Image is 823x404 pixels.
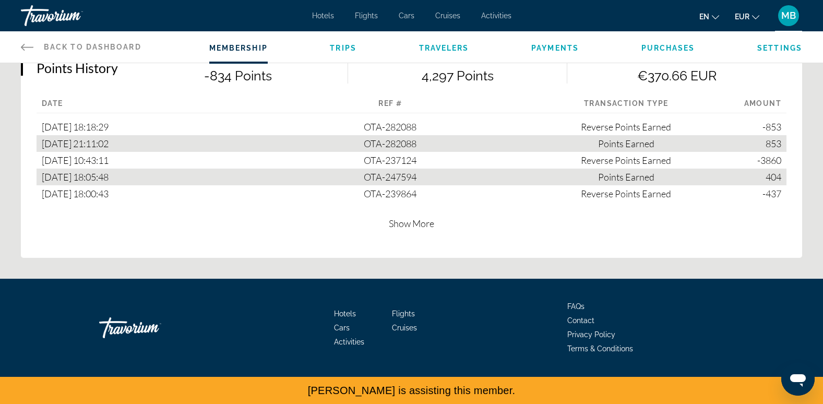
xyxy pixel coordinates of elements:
[781,10,796,21] span: MB
[419,44,469,52] a: Travelers
[531,44,579,52] a: Payments
[334,324,350,332] a: Cars
[641,44,695,52] a: Purchases
[744,185,786,202] div: -437
[508,118,744,135] div: Reverse Points Earned
[392,324,417,332] a: Cruises
[37,152,272,169] div: [DATE] 10:43:11
[37,169,272,185] div: [DATE] 18:05:48
[37,135,272,152] div: [DATE] 21:11:02
[334,338,364,346] a: Activities
[481,11,511,20] a: Activities
[744,135,786,152] div: 853
[312,11,334,20] a: Hotels
[735,9,759,24] button: Change currency
[348,68,567,84] p: 4,297 Points
[699,13,709,21] span: en
[364,171,416,183] span: OTA-247594
[99,312,204,343] a: Travorium
[364,138,416,149] span: OTA-282088
[508,185,744,202] div: Reverse Points Earned
[364,121,416,133] span: OTA-282088
[37,118,272,135] div: [DATE] 18:18:29
[37,99,272,113] div: Date
[699,9,719,24] button: Change language
[364,155,416,166] span: OTA-237124
[37,185,272,202] div: [DATE] 18:00:43
[567,316,594,325] a: Contact
[744,152,786,169] div: -3860
[757,44,802,52] a: Settings
[364,188,416,199] span: OTA-239864
[744,118,786,135] div: -853
[435,11,460,20] a: Cruises
[567,68,786,84] p: €370.66 EUR
[21,2,125,29] a: Travorium
[334,310,356,318] a: Hotels
[389,218,434,229] span: Show More
[37,60,118,76] h3: Points History
[44,43,141,51] span: Back to Dashboard
[567,344,633,353] a: Terms & Conditions
[567,330,615,339] a: Privacy Policy
[392,310,415,318] a: Flights
[735,13,749,21] span: EUR
[272,99,508,113] div: Ref #
[209,44,268,52] a: Membership
[744,169,786,185] div: 404
[21,31,141,63] a: Back to Dashboard
[308,385,516,396] span: [PERSON_NAME] is assisting this member.
[508,169,744,185] div: Points Earned
[508,135,744,152] div: Points Earned
[508,99,744,113] div: Transaction Type
[744,99,786,113] div: Amount
[399,11,414,20] a: Cars
[330,44,356,52] a: Trips
[355,11,378,20] a: Flights
[781,362,815,396] iframe: Button to launch messaging window
[128,68,348,84] p: -834 Points
[508,152,744,169] div: Reverse Points Earned
[567,302,585,311] a: FAQs
[775,5,802,27] button: User Menu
